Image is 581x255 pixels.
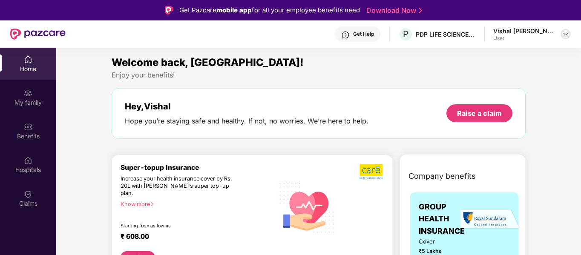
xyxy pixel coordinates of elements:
[457,109,502,118] div: Raise a claim
[24,55,32,64] img: svg+xml;base64,PHN2ZyBpZD0iSG9tZSIgeG1sbnM9Imh0dHA6Ly93d3cudzMub3JnLzIwMDAvc3ZnIiB3aWR0aD0iMjAiIG...
[112,56,304,69] span: Welcome back, [GEOGRAPHIC_DATA]!
[419,201,465,237] span: GROUP HEALTH INSURANCE
[416,30,475,38] div: PDP LIFE SCIENCE LOGISTICS INDIA PRIVATE LIMITED
[24,156,32,165] img: svg+xml;base64,PHN2ZyBpZD0iSG9zcGl0YWxzIiB4bWxucz0iaHR0cDovL3d3dy53My5vcmcvMjAwMC9zdmciIHdpZHRoPS...
[419,247,459,255] span: ₹5 Lakhs
[24,89,32,97] img: svg+xml;base64,PHN2ZyB3aWR0aD0iMjAiIGhlaWdodD0iMjAiIHZpZXdCb3g9IjAgMCAyMCAyMCIgZmlsbD0ibm9uZSIgeG...
[366,6,420,15] a: Download Now
[562,31,569,37] img: svg+xml;base64,PHN2ZyBpZD0iRHJvcGRvd24tMzJ4MzIiIHhtbG5zPSJodHRwOi8vd3d3LnczLm9yZy8yMDAwL3N2ZyIgd2...
[493,27,553,35] div: Vishal [PERSON_NAME]
[24,123,32,131] img: svg+xml;base64,PHN2ZyBpZD0iQmVuZWZpdHMiIHhtbG5zPSJodHRwOi8vd3d3LnczLm9yZy8yMDAwL3N2ZyIgd2lkdGg9Ij...
[360,163,384,180] img: b5dec4f62d2307b9de63beb79f102df3.png
[10,29,66,40] img: New Pazcare Logo
[121,163,274,172] div: Super-topup Insurance
[179,5,360,15] div: Get Pazcare for all your employee benefits need
[165,6,173,14] img: Logo
[125,101,368,112] div: Hey, Vishal
[274,174,340,241] img: svg+xml;base64,PHN2ZyB4bWxucz0iaHR0cDovL3d3dy53My5vcmcvMjAwMC9zdmciIHhtbG5zOnhsaW5rPSJodHRwOi8vd3...
[24,190,32,198] img: svg+xml;base64,PHN2ZyBpZD0iQ2xhaW0iIHhtbG5zPSJodHRwOi8vd3d3LnczLm9yZy8yMDAwL3N2ZyIgd2lkdGg9IjIwIi...
[408,170,476,182] span: Company benefits
[150,202,155,206] span: right
[403,29,408,39] span: P
[121,223,238,229] div: Starting from as low as
[419,6,422,15] img: Stroke
[341,31,350,39] img: svg+xml;base64,PHN2ZyBpZD0iSGVscC0zMngzMiIgeG1sbnM9Imh0dHA6Ly93d3cudzMub3JnLzIwMDAvc3ZnIiB3aWR0aD...
[121,175,237,197] div: Increase your health insurance cover by Rs. 20L with [PERSON_NAME]’s super top-up plan.
[216,6,252,14] strong: mobile app
[419,237,459,246] span: Cover
[493,35,553,42] div: User
[121,232,266,243] div: ₹ 608.00
[353,31,374,37] div: Get Help
[112,71,526,80] div: Enjoy your benefits!
[125,117,368,126] div: Hope you’re staying safe and healthy. If not, no worries. We’re here to help.
[121,201,269,207] div: Know more
[460,209,520,229] img: insurerLogo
